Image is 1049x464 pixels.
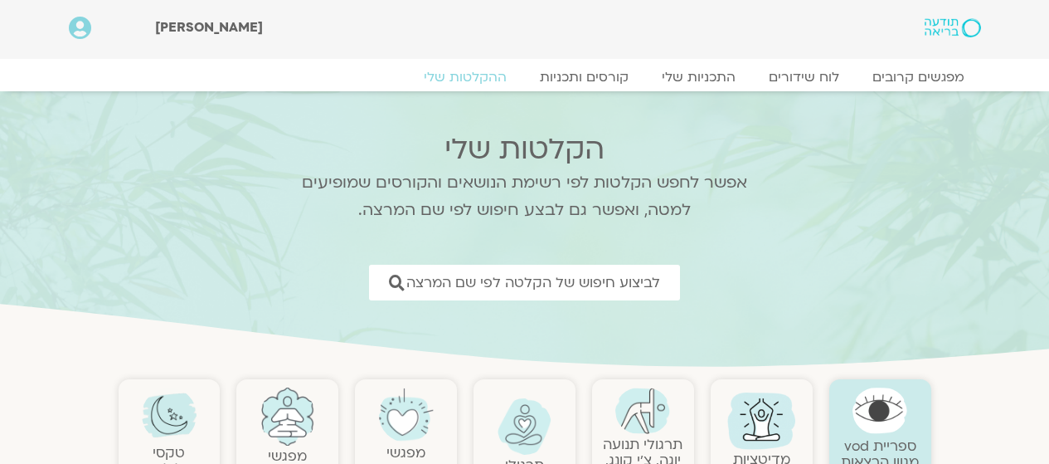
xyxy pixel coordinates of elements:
[406,275,660,291] span: לביצוע חיפוש של הקלטה לפי שם המרצה
[69,69,981,85] nav: Menu
[155,18,263,37] span: [PERSON_NAME]
[752,69,856,85] a: לוח שידורים
[645,69,752,85] a: התכניות שלי
[523,69,645,85] a: קורסים ותכניות
[407,69,523,85] a: ההקלטות שלי
[280,169,770,224] p: אפשר לחפש הקלטות לפי רשימת הנושאים והקורסים שמופיעים למטה, ואפשר גם לבצע חיפוש לפי שם המרצה.
[280,133,770,166] h2: הקלטות שלי
[369,265,680,300] a: לביצוע חיפוש של הקלטה לפי שם המרצה
[856,69,981,85] a: מפגשים קרובים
